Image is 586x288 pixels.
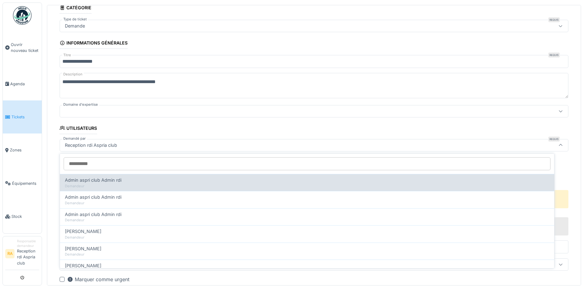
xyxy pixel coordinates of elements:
[62,142,120,149] div: Reception rdi Aspria club
[65,201,549,206] div: Demandeur
[3,200,42,233] a: Stock
[3,28,42,67] a: Ouvrir nouveau ticket
[65,245,101,252] span: [PERSON_NAME]
[11,42,39,53] span: Ouvrir nouveau ticket
[17,239,39,269] li: Reception rdi Aspria club
[11,214,39,219] span: Stock
[10,81,39,87] span: Agenda
[62,70,84,78] label: Description
[548,137,560,142] div: Requis
[10,147,39,153] span: Zones
[11,114,39,120] span: Tickets
[65,218,549,223] div: Demandeur
[60,124,97,134] div: Utilisateurs
[65,184,549,189] div: Demandeur
[3,133,42,167] a: Zones
[548,53,560,57] div: Requis
[65,252,549,257] div: Demandeur
[5,249,15,258] li: RA
[548,17,560,22] div: Requis
[62,136,87,141] label: Demandé par
[65,211,121,218] span: Admin aspri club Admin rdi
[65,177,121,184] span: Admin aspri club Admin rdi
[3,100,42,133] a: Tickets
[62,53,72,58] label: Titre
[65,228,101,235] span: [PERSON_NAME]
[12,180,39,186] span: Équipements
[65,194,121,201] span: Admin aspri club Admin rdi
[67,276,129,283] div: Marquer comme urgent
[65,262,101,269] span: [PERSON_NAME]
[60,38,128,49] div: Informations générales
[3,67,42,100] a: Agenda
[62,23,87,29] div: Demande
[5,239,39,270] a: RA Responsable demandeurReception rdi Aspria club
[65,235,549,240] div: Demandeur
[60,3,91,14] div: Catégorie
[3,167,42,200] a: Équipements
[62,102,99,107] label: Domaine d'expertise
[17,239,39,248] div: Responsable demandeur
[13,6,32,25] img: Badge_color-CXgf-gQk.svg
[62,17,88,22] label: Type de ticket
